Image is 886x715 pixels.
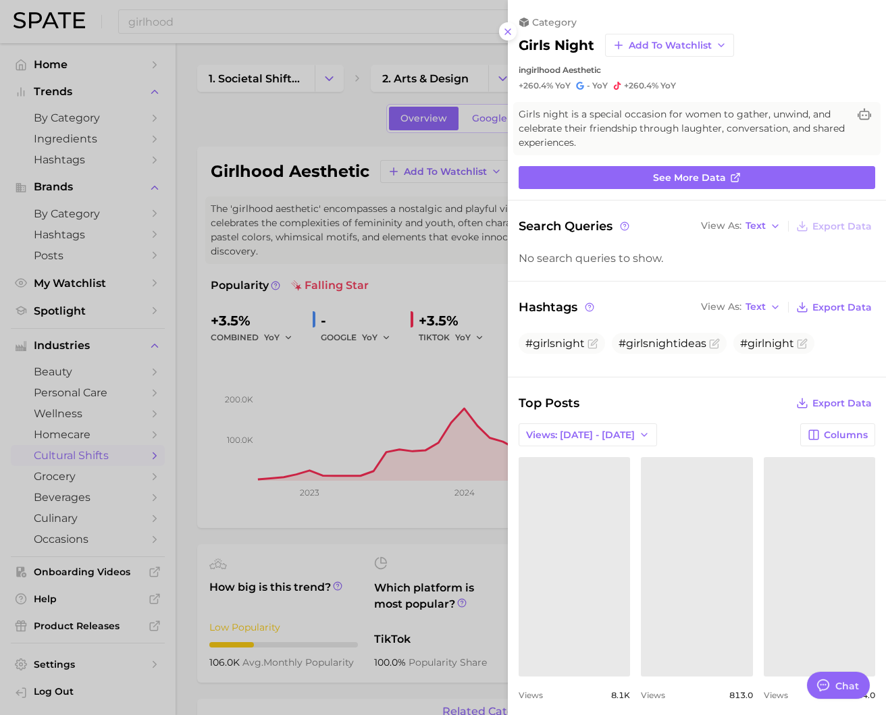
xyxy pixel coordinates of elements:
span: +260.4% [624,80,658,90]
span: #girlsnightideas [619,337,706,350]
span: #girlnight [740,337,794,350]
span: YoY [592,80,608,91]
span: Views: [DATE] - [DATE] [526,429,635,441]
span: Views [764,690,788,700]
button: View AsText [698,217,784,235]
span: Export Data [812,302,872,313]
span: YoY [660,80,676,91]
h2: girls night [519,37,594,53]
span: category [532,16,577,28]
button: Views: [DATE] - [DATE] [519,423,657,446]
span: 8.1k [611,690,630,700]
button: Add to Watchlist [605,34,734,57]
button: Flag as miscategorized or irrelevant [588,338,598,349]
span: Views [519,690,543,700]
span: Text [746,222,766,230]
span: Add to Watchlist [629,40,712,51]
span: Hashtags [519,298,596,317]
div: in [519,65,875,75]
span: Top Posts [519,394,579,413]
a: See more data [519,166,875,189]
span: +260.4% [519,80,553,90]
button: Flag as miscategorized or irrelevant [709,338,720,349]
span: View As [701,222,741,230]
button: Export Data [793,217,875,236]
button: Export Data [793,394,875,413]
span: Columns [824,429,868,441]
span: #girlsnight [525,337,585,350]
span: YoY [555,80,571,91]
span: See more data [653,172,726,184]
span: Export Data [812,221,872,232]
span: 813.0 [729,690,753,700]
div: No search queries to show. [519,252,875,265]
span: Export Data [812,398,872,409]
span: - [587,80,590,90]
button: Columns [800,423,875,446]
button: Flag as miscategorized or irrelevant [797,338,808,349]
button: View AsText [698,298,784,316]
span: View As [701,303,741,311]
span: Search Queries [519,217,631,236]
button: Export Data [793,298,875,317]
span: Views [641,690,665,700]
span: Text [746,303,766,311]
span: Girls night is a special occasion for women to gather, unwind, and celebrate their friendship thr... [519,107,848,150]
span: girlhood aesthetic [526,65,601,75]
